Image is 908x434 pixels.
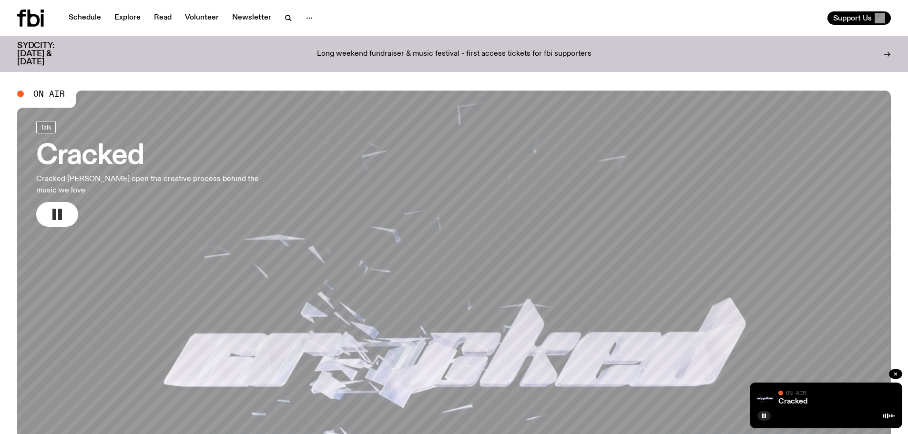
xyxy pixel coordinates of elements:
[148,11,177,25] a: Read
[36,121,56,133] a: Talk
[757,390,773,405] img: Logo for Podcast Cracked. Black background, with white writing, with glass smashing graphics
[179,11,224,25] a: Volunteer
[109,11,146,25] a: Explore
[36,121,280,227] a: CrackedCracked [PERSON_NAME] open the creative process behind the music we love
[36,173,280,196] p: Cracked [PERSON_NAME] open the creative process behind the music we love
[41,123,51,131] span: Talk
[226,11,277,25] a: Newsletter
[33,90,65,98] span: On Air
[63,11,107,25] a: Schedule
[778,398,807,405] a: Cracked
[833,14,872,22] span: Support Us
[317,50,592,59] p: Long weekend fundraiser & music festival - first access tickets for fbi supporters
[17,42,78,66] h3: SYDCITY: [DATE] & [DATE]
[36,143,280,170] h3: Cracked
[786,390,806,396] span: On Air
[827,11,891,25] button: Support Us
